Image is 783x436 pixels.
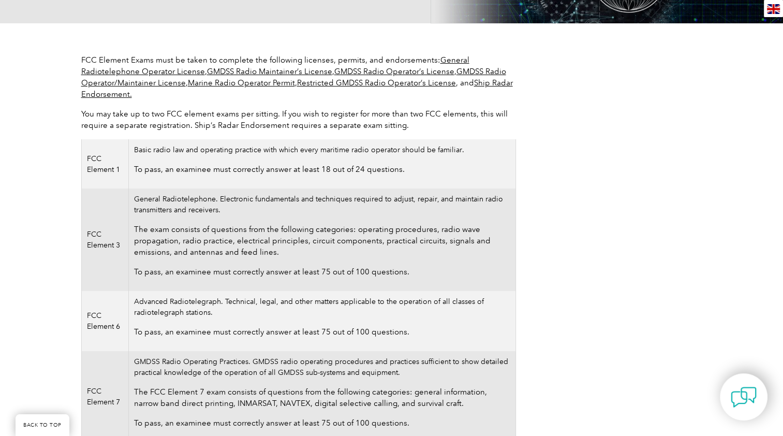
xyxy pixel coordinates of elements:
[188,78,295,88] a: Marine Radio Operator Permit
[81,188,129,291] td: FCC Element 3
[81,139,129,188] td: FCC Element 1
[297,78,456,88] a: Restricted GMDSS Radio Operator’s License
[129,188,515,291] td: General Radiotelephone. Electronic fundamentals and techniques required to adjust, repair, and ma...
[81,54,516,100] p: FCC Element Exams must be taken to complete the following licenses, permits, and endorsements: , ...
[134,164,510,175] p: To pass, an examinee must correctly answer at least 18 out of 24 questions.
[207,67,332,76] a: GMDSS Radio Maintainer’s License
[134,417,510,429] p: To pass, an examinee must correctly answer at least 75 out of 100 questions.
[134,266,510,278] p: To pass, an examinee must correctly answer at least 75 out of 100 questions.
[767,4,780,14] img: en
[334,67,454,76] a: GMDSS Radio Operator’s License
[129,139,515,188] td: Basic radio law and operating practice with which every maritime radio operator should be familiar.
[81,108,516,131] p: You may take up to two FCC element exams per sitting. If you wish to register for more than two F...
[731,384,757,410] img: contact-chat.png
[134,386,510,409] p: The FCC Element 7 exam consists of questions from the following categories: general information, ...
[16,414,69,436] a: BACK TO TOP
[81,78,513,99] a: Ship Radar Endorsement.
[134,224,510,258] p: The exam consists of questions from the following categories: operating procedures, radio wave pr...
[134,326,510,338] p: To pass, an examinee must correctly answer at least 75 out of 100 questions.
[129,291,515,351] td: Advanced Radiotelegraph. Technical, legal, and other matters applicable to the operation of all c...
[81,291,129,351] td: FCC Element 6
